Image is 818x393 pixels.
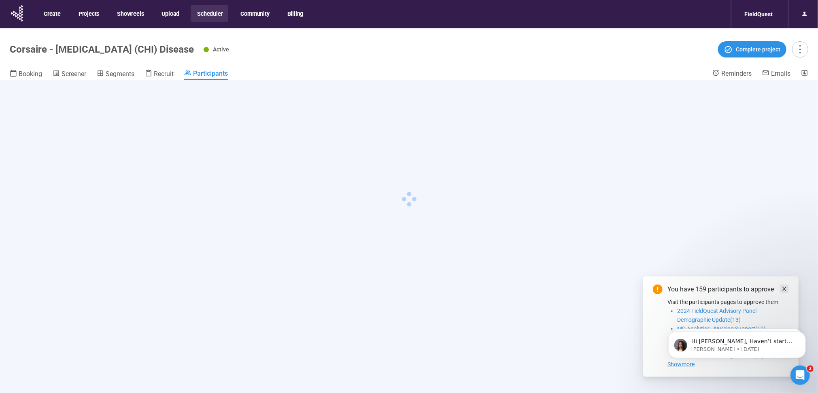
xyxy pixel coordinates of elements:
button: Upload [155,5,185,22]
span: Emails [771,70,790,77]
button: Showreels [110,5,149,22]
button: Projects [72,5,105,22]
button: more [792,41,808,57]
h1: Corsaire - [MEDICAL_DATA] (CHI) Disease [10,44,194,55]
a: Screener [53,69,86,80]
a: Segments [97,69,134,80]
button: Community [234,5,275,22]
button: Billing [281,5,309,22]
span: 2 [807,365,814,372]
span: close [782,286,787,292]
span: Participants [193,70,228,77]
a: Booking [10,69,42,80]
span: Screener [62,70,86,78]
span: Active [213,46,229,53]
button: Create [37,5,66,22]
iframe: Intercom notifications message [656,314,818,371]
a: Emails [762,69,790,79]
span: exclamation-circle [653,285,663,294]
span: Recruit [154,70,174,78]
iframe: Intercom live chat [790,365,810,385]
p: Visit the participants pages to approve them [667,297,789,306]
span: Segments [106,70,134,78]
button: Scheduler [191,5,228,22]
span: more [795,44,805,55]
a: Participants [184,69,228,80]
span: 2024 FieldQuest Advisory Panel Demographic Update(13) [677,308,756,323]
div: You have 159 participants to approve [667,285,789,294]
button: Complete project [718,41,786,57]
a: Reminders [712,69,752,79]
span: Complete project [736,45,780,54]
a: Recruit [145,69,174,80]
div: FieldQuest [739,6,778,22]
span: Reminders [721,70,752,77]
span: Booking [19,70,42,78]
